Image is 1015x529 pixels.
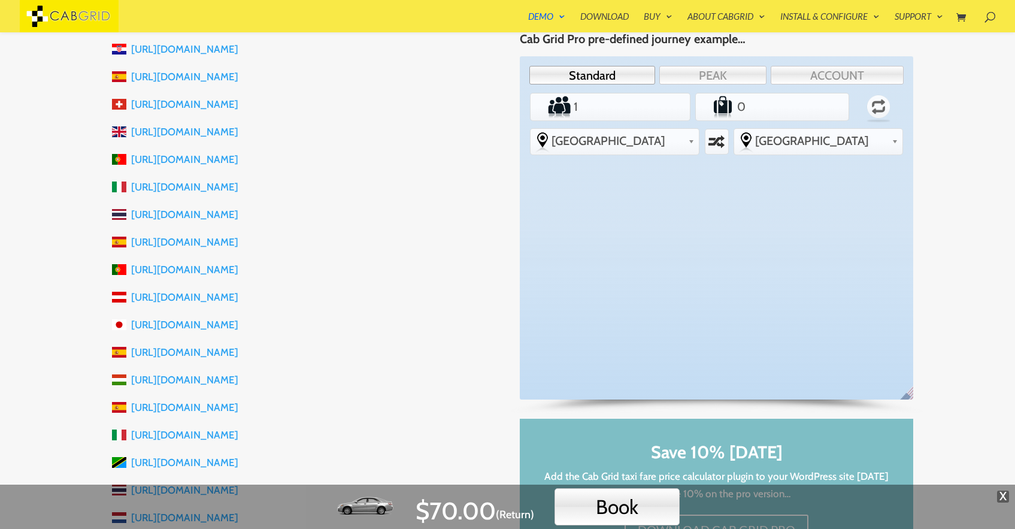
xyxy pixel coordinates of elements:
h4: Cab Grid Pro pre-defined journey example… [520,32,914,52]
label: Return [856,89,902,124]
span: X [997,491,1009,503]
span: Click to switch [496,504,534,525]
h2: Save 10% [DATE] [544,443,890,468]
a: PEAK [659,66,766,84]
div: Select the place the starting address falls within [531,129,699,153]
a: [URL][DOMAIN_NAME] [131,264,238,276]
button: Book [555,488,680,525]
span: 70.00 [429,496,496,525]
img: Standard [335,489,395,524]
a: Buy [644,12,672,32]
a: [URL][DOMAIN_NAME] [131,126,238,138]
label: Number of Suitcases [698,95,735,119]
span: $ [416,496,429,525]
a: Standard [529,66,655,84]
span: [GEOGRAPHIC_DATA] [552,134,683,148]
a: Support [895,12,943,32]
input: Number of Suitcases Number of Suitcases [735,95,810,119]
input: Number of Passengers Number of Passengers [571,95,649,119]
a: Download [580,12,629,32]
a: [URL][DOMAIN_NAME] [131,457,238,468]
a: [URL][DOMAIN_NAME] [131,374,238,386]
div: Select the place the destination address is within [734,129,902,153]
a: [URL][DOMAIN_NAME] [131,43,238,55]
p: Add the Cab Grid taxi fare price calculator plugin to your WordPress site [DATE] and save 10% on ... [544,468,890,503]
a: [URL][DOMAIN_NAME] [131,153,238,165]
a: [URL][DOMAIN_NAME] [131,181,238,193]
span: [GEOGRAPHIC_DATA] [755,134,887,148]
a: [URL][DOMAIN_NAME] [131,319,238,331]
a: [URL][DOMAIN_NAME] [131,71,238,83]
a: [URL][DOMAIN_NAME] [131,346,238,358]
a: Install & Configure [780,12,880,32]
a: [URL][DOMAIN_NAME] [131,429,238,441]
a: [URL][DOMAIN_NAME] [131,236,238,248]
a: CabGrid Taxi Plugin [20,8,119,21]
label: Number of Passengers [532,95,571,119]
span: English [898,385,922,410]
a: [URL][DOMAIN_NAME] [131,98,238,110]
a: About CabGrid [687,12,765,32]
a: [URL][DOMAIN_NAME] [131,401,238,413]
a: ACCOUNT [771,66,904,84]
label: Swap selected destinations [707,131,726,152]
a: [URL][DOMAIN_NAME] [131,291,238,303]
a: [URL][DOMAIN_NAME] [131,208,238,220]
a: Demo [528,12,565,32]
